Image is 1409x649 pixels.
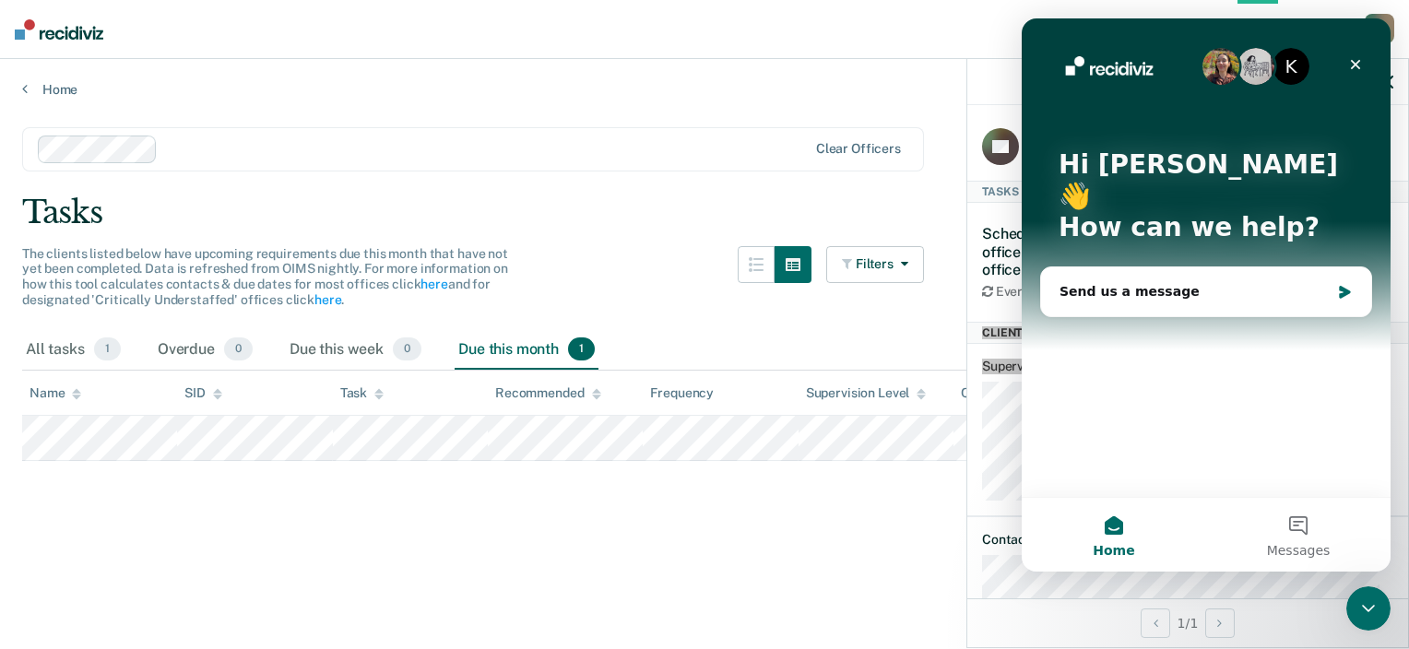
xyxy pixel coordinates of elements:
div: Tasks [967,181,1408,203]
a: Home [22,81,1387,98]
div: Scheduled virtual office or scheduled office [982,225,1136,278]
div: All tasks [22,330,124,371]
div: Recommended [495,385,600,401]
dt: Contact [982,532,1393,548]
dt: Supervision [982,359,1393,374]
img: Recidiviz [15,19,103,40]
button: Previous Client [1141,608,1170,638]
div: Overdue [154,330,256,371]
a: here [314,292,341,307]
div: Supervision Level [806,385,927,401]
div: Task [340,385,384,401]
iframe: Intercom live chat [1346,586,1391,631]
div: Name [30,385,81,401]
div: Due this month [455,330,598,371]
div: Tasks [22,194,1387,231]
button: Next Client [1205,608,1235,638]
span: 0 [224,337,253,361]
button: Filters [826,246,924,283]
span: 0 [393,337,421,361]
iframe: Intercom live chat [1022,18,1391,572]
div: Client Details [967,322,1408,344]
a: here [420,277,447,291]
div: Every Month [982,284,1136,300]
span: 1 [94,337,121,361]
span: 1 [568,337,595,361]
div: D K [1365,14,1394,43]
div: Case Type [961,385,1038,401]
div: SID [184,385,222,401]
div: Due this week [286,330,425,371]
span: The clients listed below have upcoming requirements due this month that have not yet been complet... [22,246,508,307]
div: 1 / 1 [967,598,1408,647]
div: Clear officers [816,141,901,157]
div: Frequency [650,385,714,401]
